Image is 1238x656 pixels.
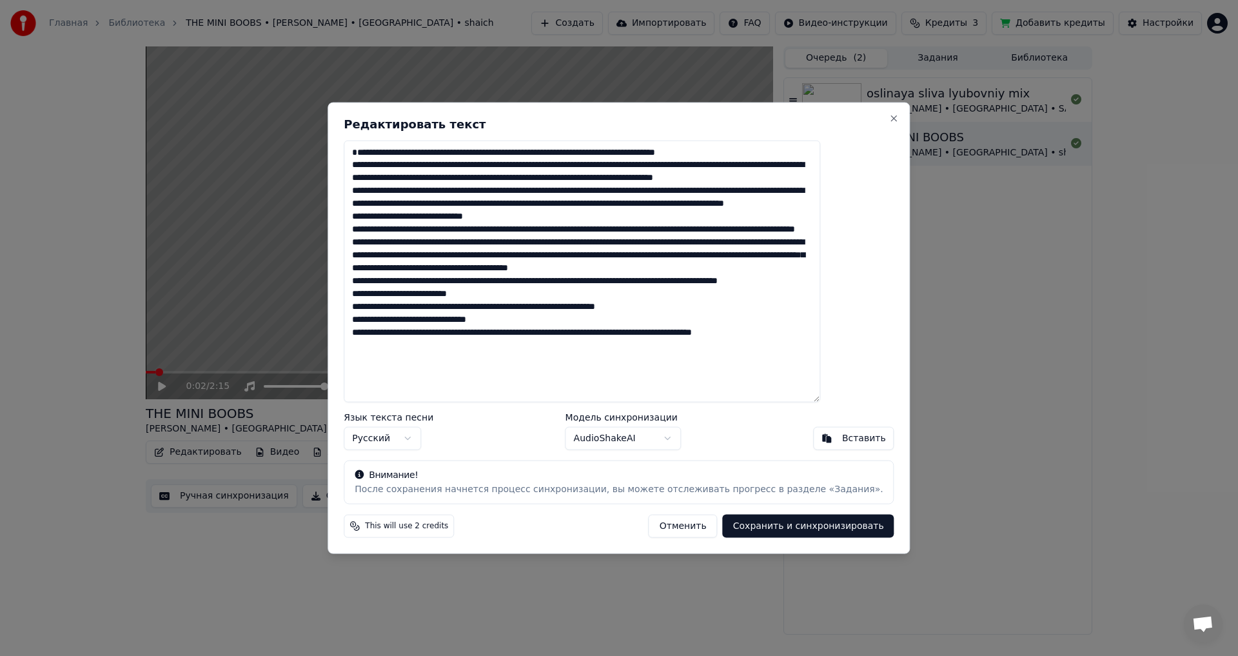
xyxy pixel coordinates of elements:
[344,118,894,130] h2: Редактировать текст
[355,483,883,496] div: После сохранения начнется процесс синхронизации, вы можете отслеживать прогресс в разделе «Задания».
[365,521,448,532] span: This will use 2 credits
[723,515,894,538] button: Сохранить и синхронизировать
[344,413,433,422] label: Язык текста песни
[813,427,894,450] button: Вставить
[842,432,886,445] div: Вставить
[649,515,718,538] button: Отменить
[565,413,682,422] label: Модель синхронизации
[355,469,883,482] div: Внимание!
